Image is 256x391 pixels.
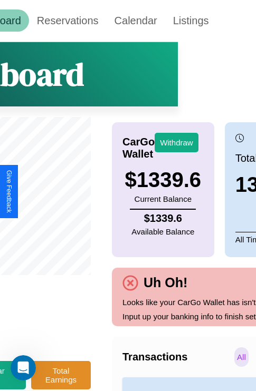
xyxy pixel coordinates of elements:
h4: Uh Oh! [138,275,193,290]
button: Withdraw [155,133,198,152]
p: All [234,347,249,367]
h4: $ 1339.6 [131,212,194,224]
p: Available Balance [131,224,194,239]
a: Listings [165,9,217,32]
h4: Transactions [122,351,232,363]
button: Total Earnings [31,361,91,389]
a: Calendar [107,9,165,32]
h4: CarGo Wallet [122,136,155,160]
iframe: Intercom live chat [11,355,36,380]
a: Reservations [29,9,107,32]
div: Give Feedback [5,170,13,213]
p: Current Balance [125,192,202,206]
h3: $ 1339.6 [125,168,202,192]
